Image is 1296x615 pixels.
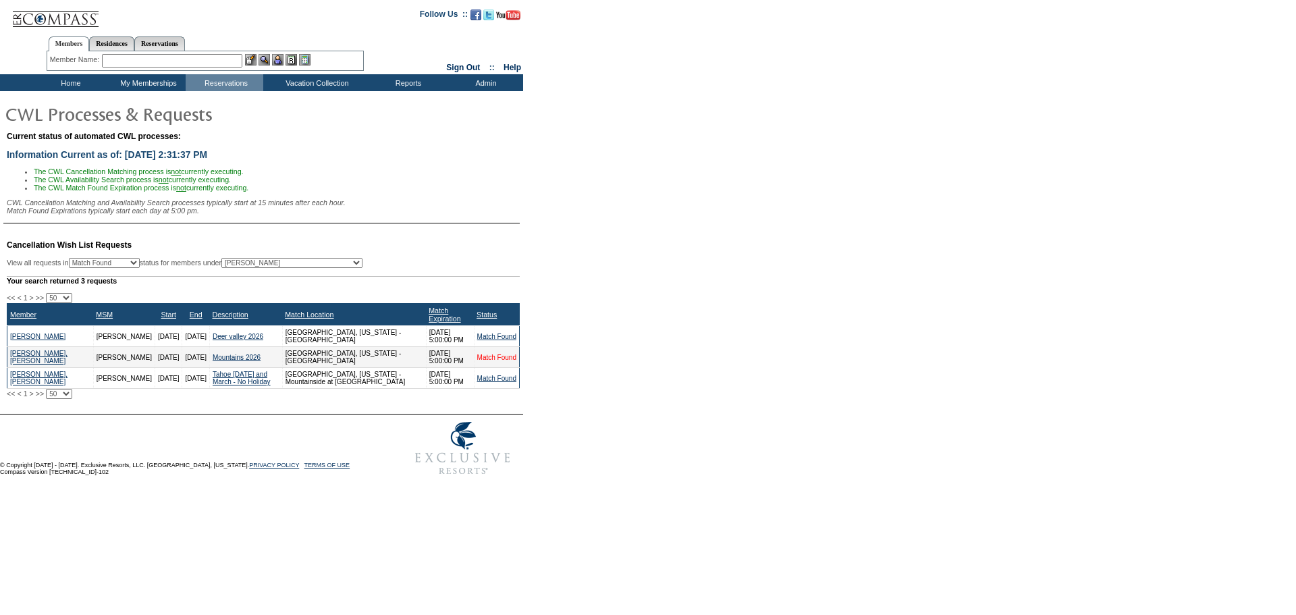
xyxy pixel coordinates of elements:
img: Exclusive Resorts [402,415,523,482]
span: :: [489,63,495,72]
a: [PERSON_NAME] [10,333,65,340]
span: The CWL Match Found Expiration process is currently executing. [34,184,248,192]
span: >> [36,294,44,302]
u: not [171,167,181,176]
td: [PERSON_NAME] [93,326,155,347]
a: Start [161,311,176,319]
td: [DATE] 5:00:00 PM [426,368,474,389]
a: Follow us on Twitter [483,14,494,22]
a: Description [212,311,248,319]
a: Deer valley 2026 [213,333,263,340]
span: << [7,294,15,302]
a: Match Expiration [429,306,460,323]
a: Status [477,311,497,319]
span: << [7,390,15,398]
a: End [190,311,202,319]
td: Reservations [186,74,263,91]
u: not [176,184,186,192]
img: b_calculator.gif [299,54,310,65]
td: My Memberships [108,74,186,91]
a: Members [49,36,90,51]
a: Subscribe to our YouTube Channel [496,14,520,22]
span: The CWL Cancellation Matching process is currently executing. [34,167,244,176]
a: Tahoe [DATE] and March - No Holiday [213,371,271,385]
a: Sign Out [446,63,480,72]
span: Information Current as of: [DATE] 2:31:37 PM [7,149,207,160]
a: Mountains 2026 [213,354,261,361]
span: > [30,390,34,398]
td: [DATE] [155,347,182,368]
td: Vacation Collection [263,74,368,91]
div: CWL Cancellation Matching and Availability Search processes typically start at 15 minutes after e... [7,198,520,215]
td: [GEOGRAPHIC_DATA], [US_STATE] - [GEOGRAPHIC_DATA] [282,347,426,368]
span: < [17,294,21,302]
img: View [259,54,270,65]
span: 1 [24,390,28,398]
a: Match Found [477,333,516,340]
td: Follow Us :: [420,8,468,24]
td: Admin [446,74,523,91]
div: Member Name: [50,54,102,65]
span: > [30,294,34,302]
div: Your search returned 3 requests [7,276,520,285]
td: [DATE] 5:00:00 PM [426,347,474,368]
a: TERMS OF USE [304,462,350,469]
a: Residences [89,36,134,51]
td: [DATE] [182,347,209,368]
td: [DATE] 5:00:00 PM [426,326,474,347]
u: not [159,176,169,184]
a: [PERSON_NAME], [PERSON_NAME] [10,350,67,365]
a: Match Location [285,311,333,319]
span: >> [36,390,44,398]
img: Follow us on Twitter [483,9,494,20]
td: [DATE] [155,326,182,347]
td: [GEOGRAPHIC_DATA], [US_STATE] - [GEOGRAPHIC_DATA] [282,326,426,347]
div: View all requests in status for members under [7,258,362,268]
td: [DATE] [182,368,209,389]
span: Current status of automated CWL processes: [7,132,181,141]
td: [DATE] [182,326,209,347]
td: [DATE] [155,368,182,389]
span: The CWL Availability Search process is currently executing. [34,176,231,184]
td: Home [30,74,108,91]
span: 1 [24,294,28,302]
img: Subscribe to our YouTube Channel [496,10,520,20]
img: b_edit.gif [245,54,256,65]
td: [PERSON_NAME] [93,368,155,389]
a: Match Found [477,354,516,361]
a: Reservations [134,36,185,51]
span: < [17,390,21,398]
img: Become our fan on Facebook [470,9,481,20]
a: [PERSON_NAME], [PERSON_NAME] [10,371,67,385]
a: Match Found [477,375,516,382]
a: Help [504,63,521,72]
td: [GEOGRAPHIC_DATA], [US_STATE] - Mountainside at [GEOGRAPHIC_DATA] [282,368,426,389]
img: Impersonate [272,54,283,65]
a: PRIVACY POLICY [249,462,299,469]
a: Member [10,311,36,319]
a: Become our fan on Facebook [470,14,481,22]
img: Reservations [286,54,297,65]
a: MSM [96,311,113,319]
span: Cancellation Wish List Requests [7,240,132,250]
td: [PERSON_NAME] [93,347,155,368]
td: Reports [368,74,446,91]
